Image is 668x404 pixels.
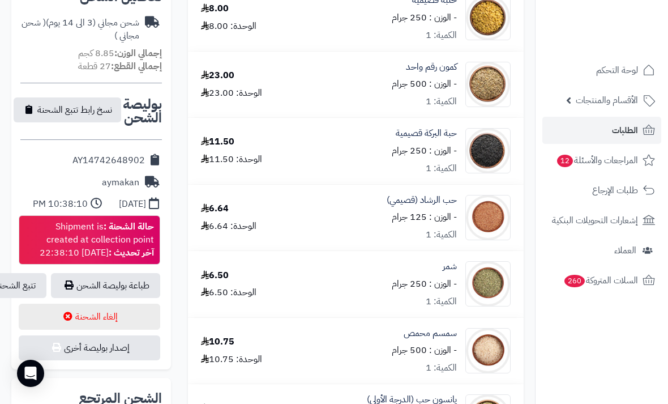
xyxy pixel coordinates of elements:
[392,277,457,291] small: - الوزن : 250 جرام
[406,61,457,74] a: كمون رقم واحد
[201,2,229,15] div: 8.00
[426,162,457,175] div: الكمية: 1
[201,353,262,366] div: الوحدة: 10.75
[596,62,638,78] span: لوحة التحكم
[552,212,638,228] span: إشعارات التحويلات البنكية
[443,260,457,273] a: شمر
[387,194,457,207] a: حب الرشاد (قصيمي)
[78,46,162,60] small: 8.85 كجم
[392,144,457,158] small: - الوزن : 250 جرام
[426,295,457,308] div: الكمية: 1
[556,152,638,168] span: المراجعات والأسئلة
[201,335,234,348] div: 10.75
[201,220,256,233] div: الوحدة: 6.64
[114,46,162,60] strong: إجمالي الوزن:
[123,97,162,125] h2: بوليصة الشحن
[542,237,661,264] a: العملاء
[542,117,661,144] a: الطلبات
[72,154,145,167] div: AY14742648902
[591,26,657,50] img: logo-2.png
[20,16,139,42] div: شحن مجاني (3 الى 14 يوم)
[104,220,154,233] strong: حالة الشحنة :
[111,59,162,73] strong: إجمالي القطع:
[102,176,139,189] div: aymakan
[201,69,234,82] div: 23.00
[466,328,510,373] img: 1628238298-Sesame%20(Roasted)-90x90.jpg
[51,273,160,298] a: طباعة بوليصة الشحن
[404,327,457,340] a: سمسم محمص
[592,182,638,198] span: طلبات الإرجاع
[576,92,638,108] span: الأقسام والمنتجات
[392,77,457,91] small: - الوزن : 500 جرام
[542,57,661,84] a: لوحة التحكم
[22,16,139,42] span: ( شحن مجاني )
[557,155,573,168] span: 12
[201,135,234,148] div: 11.50
[612,122,638,138] span: الطلبات
[78,59,162,73] small: 27 قطعة
[201,286,256,299] div: الوحدة: 6.50
[542,207,661,234] a: إشعارات التحويلات البنكية
[426,29,457,42] div: الكمية: 1
[25,220,154,260] div: Shipment is created at collection point [DATE] 22:38:10
[14,97,121,122] button: نسخ رابط تتبع الشحنة
[614,243,636,258] span: العملاء
[563,273,638,288] span: السلات المتروكة
[426,228,457,241] div: الكمية: 1
[33,198,88,211] div: 10:38:10 PM
[466,128,510,173] img: black%20caraway-90x90.jpg
[201,87,262,100] div: الوحدة: 23.00
[426,362,457,375] div: الكمية: 1
[542,147,661,174] a: المراجعات والأسئلة12
[201,20,256,33] div: الوحدة: 8.00
[119,198,146,211] div: [DATE]
[466,195,510,240] img: 1628192660-Cress-90x90.jpg
[201,202,229,215] div: 6.64
[201,269,229,282] div: 6.50
[466,261,510,307] img: 1628193890-Fennel-90x90.jpg
[17,360,44,387] div: Open Intercom Messenger
[426,95,457,108] div: الكمية: 1
[37,103,112,117] span: نسخ رابط تتبع الشحنة
[542,267,661,294] a: السلات المتروكة260
[201,153,262,166] div: الوحدة: 11.50
[396,127,457,140] a: حبة البركة قصيمية
[564,275,585,288] span: 260
[19,335,160,360] button: إصدار بوليصة أخرى
[109,246,154,260] strong: آخر تحديث :
[392,11,457,24] small: - الوزن : 250 جرام
[392,343,457,357] small: - الوزن : 500 جرام
[466,62,510,107] img: Cumin-90x90.jpg
[542,177,661,204] a: طلبات الإرجاع
[19,304,160,330] button: إلغاء الشحنة
[392,210,457,224] small: - الوزن : 125 جرام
